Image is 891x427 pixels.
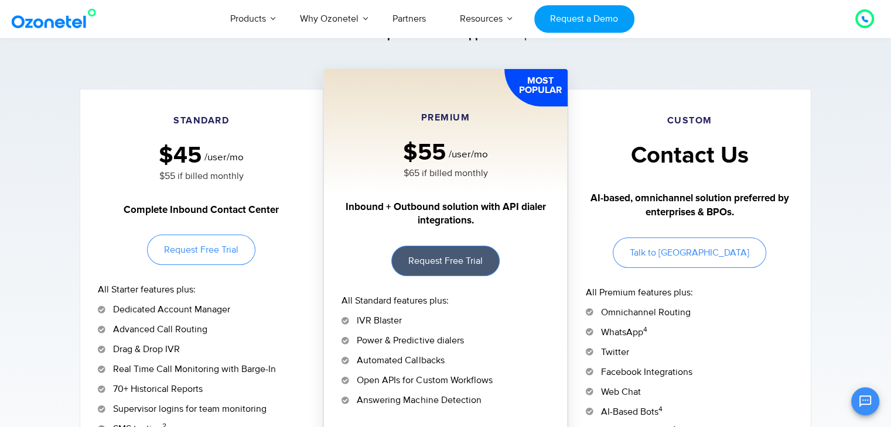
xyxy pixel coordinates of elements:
[110,362,276,376] span: Real Time Call Monitoring with Barge-In
[449,149,488,160] small: /user/mo
[342,294,449,308] span: All Standard features plus:
[598,325,647,339] span: WhatsApp
[98,116,306,125] h5: Standard
[110,302,230,316] span: Dedicated Account Manager
[598,345,629,359] span: Twitter
[613,237,766,268] a: Talk to [GEOGRAPHIC_DATA]
[391,246,500,276] a: Request Free Trial
[342,201,549,229] h6: Inbound + Outbound solution with API dialer integrations.
[204,151,244,163] small: /user/mo
[98,169,306,183] p: $55 if billed monthly
[851,387,879,415] button: Open chat
[98,143,306,170] h5: $45
[534,5,634,33] a: Request a Demo
[342,140,549,167] h5: $55
[110,322,207,336] span: Advanced Call Routing
[354,373,492,387] span: Open APIs for Custom Workflows
[408,256,483,266] span: Request Free Trial
[586,192,794,220] h6: AI-based, omnichannel solution preferred by enterprises & BPOs.
[586,143,794,168] h5: Contact Us
[586,116,794,125] h5: Custom
[586,285,693,299] span: All Premium features plus:
[110,342,180,356] span: Drag & Drop IVR
[598,305,691,319] span: Omnichannel Routing
[164,245,238,254] span: Request Free Trial
[342,113,549,122] h5: Premium
[342,166,549,180] p: $65 if billed monthly
[598,385,641,399] span: Web Chat
[98,204,306,218] h6: Complete Inbound Contact Center
[643,325,647,334] sup: 4
[630,248,749,257] span: Talk to [GEOGRAPHIC_DATA]
[354,314,402,328] span: IVR Blaster
[110,402,267,416] span: Supervisor logins for team monitoring
[354,353,444,367] span: Automated Callbacks
[98,283,196,297] span: All Starter features plus:
[354,393,481,407] span: Answering Machine Detection
[110,382,203,396] span: 70+ Historical Reports
[598,365,692,379] span: Facebook Integrations
[519,76,562,95] h5: MOST POPULAR
[598,405,663,419] span: AI-Based Bots
[354,333,463,347] span: Power & Predictive dialers
[147,235,255,265] a: Request Free Trial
